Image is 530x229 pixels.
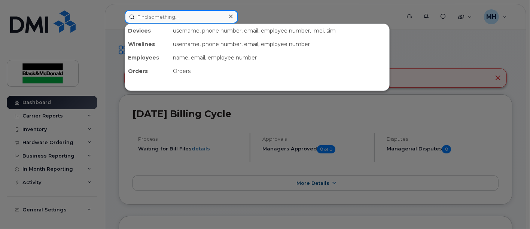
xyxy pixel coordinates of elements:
div: Employees [125,51,170,64]
div: Orders [170,64,389,78]
div: Orders [125,64,170,78]
div: Devices [125,24,170,37]
div: username, phone number, email, employee number, imei, sim [170,24,389,37]
div: username, phone number, email, employee number [170,37,389,51]
div: Wirelines [125,37,170,51]
div: name, email, employee number [170,51,389,64]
